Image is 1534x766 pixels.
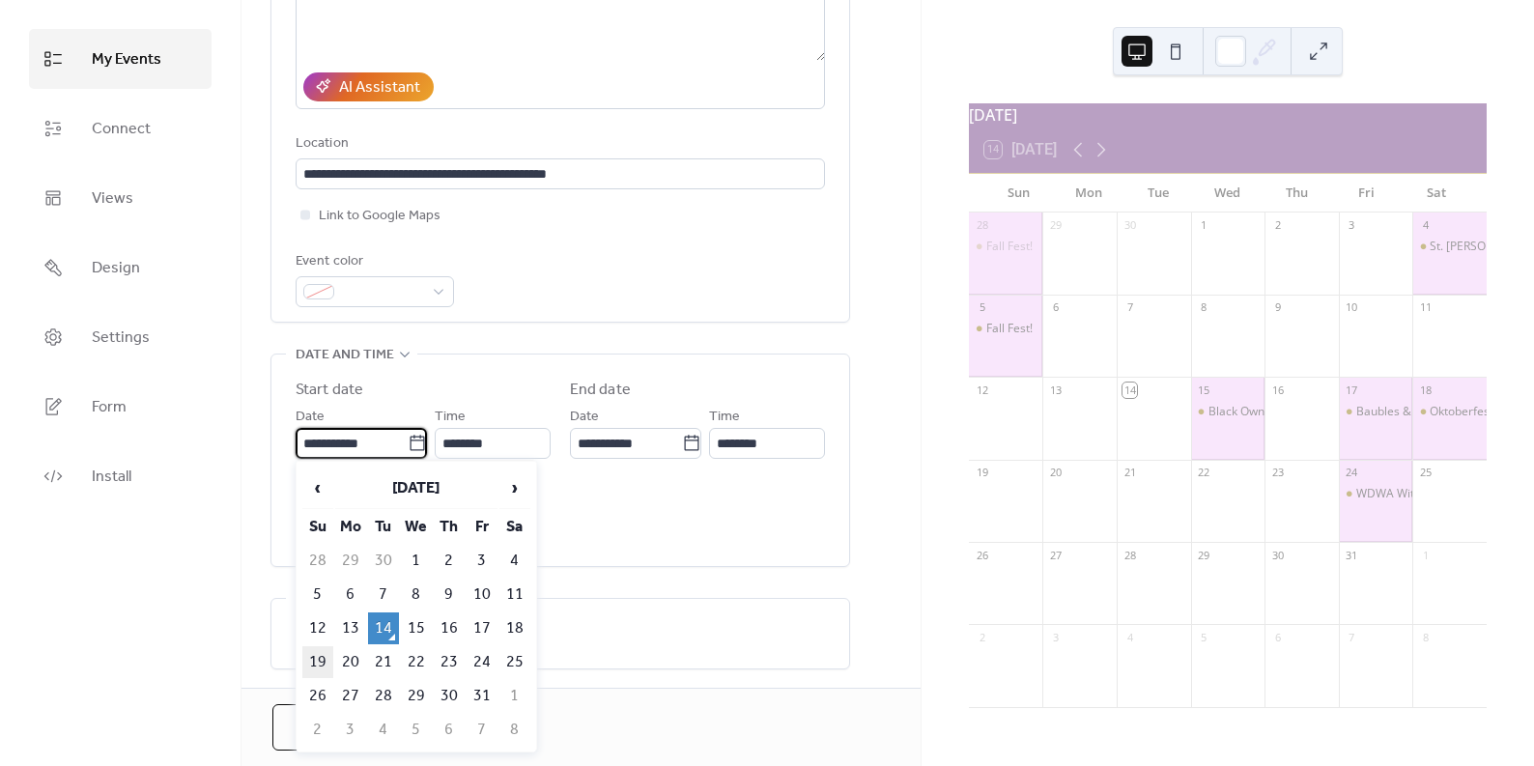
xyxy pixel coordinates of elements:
[1048,218,1063,233] div: 29
[434,511,465,543] th: Th
[1122,383,1137,397] div: 14
[1123,174,1193,213] div: Tue
[335,545,366,577] td: 29
[1263,174,1332,213] div: Thu
[272,704,399,751] a: Cancel
[1048,630,1063,644] div: 3
[467,612,497,644] td: 17
[1418,466,1433,480] div: 25
[434,680,465,712] td: 30
[975,300,989,315] div: 5
[434,646,465,678] td: 23
[1122,630,1137,644] div: 4
[1048,383,1063,397] div: 13
[1197,630,1211,644] div: 5
[302,579,333,610] td: 5
[302,714,333,746] td: 2
[467,545,497,577] td: 3
[1356,486,1468,502] div: WDWA Witches Walk
[296,344,394,367] span: Date and time
[401,579,432,610] td: 8
[401,714,432,746] td: 5
[1345,548,1359,562] div: 31
[1339,404,1413,420] div: Baubles & Boba Charm Bar Workshop
[499,511,530,543] th: Sa
[1345,218,1359,233] div: 3
[1418,218,1433,233] div: 4
[1122,548,1137,562] div: 28
[29,168,212,228] a: Views
[434,545,465,577] td: 2
[339,76,420,99] div: AI Assistant
[499,612,530,644] td: 18
[335,714,366,746] td: 3
[296,132,821,156] div: Location
[1270,466,1285,480] div: 23
[302,680,333,712] td: 26
[303,72,434,101] button: AI Assistant
[1197,218,1211,233] div: 1
[368,579,399,610] td: 7
[1122,466,1137,480] div: 21
[1193,174,1263,213] div: Wed
[434,612,465,644] td: 16
[1332,174,1402,213] div: Fri
[401,545,432,577] td: 1
[435,406,466,429] span: Time
[296,406,325,429] span: Date
[1412,404,1487,420] div: Oktoberfest
[368,680,399,712] td: 28
[335,612,366,644] td: 13
[1345,300,1359,315] div: 10
[975,630,989,644] div: 2
[1048,548,1063,562] div: 27
[1345,630,1359,644] div: 7
[986,239,1033,255] div: Fall Fest!
[969,239,1043,255] div: Fall Fest!
[92,114,151,145] span: Connect
[467,646,497,678] td: 24
[401,511,432,543] th: We
[1418,383,1433,397] div: 18
[92,323,150,354] span: Settings
[29,446,212,506] a: Install
[296,379,363,402] div: Start date
[368,612,399,644] td: 14
[975,383,989,397] div: 12
[29,307,212,367] a: Settings
[1345,466,1359,480] div: 24
[1339,486,1413,502] div: WDWA Witches Walk
[302,545,333,577] td: 28
[29,29,212,89] a: My Events
[984,174,1054,213] div: Sun
[368,646,399,678] td: 21
[969,321,1043,337] div: Fall Fest!
[1122,300,1137,315] div: 7
[499,680,530,712] td: 1
[335,680,366,712] td: 27
[1048,466,1063,480] div: 20
[368,511,399,543] th: Tu
[29,99,212,158] a: Connect
[368,545,399,577] td: 30
[499,545,530,577] td: 4
[335,511,366,543] th: Mo
[975,548,989,562] div: 26
[1418,548,1433,562] div: 1
[1418,630,1433,644] div: 8
[499,646,530,678] td: 25
[570,379,631,402] div: End date
[1270,218,1285,233] div: 2
[302,511,333,543] th: Su
[499,579,530,610] td: 11
[335,646,366,678] td: 20
[302,612,333,644] td: 12
[303,468,332,507] span: ‹
[500,468,529,507] span: ›
[1197,466,1211,480] div: 22
[1270,548,1285,562] div: 30
[92,253,140,284] span: Design
[1270,300,1285,315] div: 9
[1197,383,1211,397] div: 15
[975,466,989,480] div: 19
